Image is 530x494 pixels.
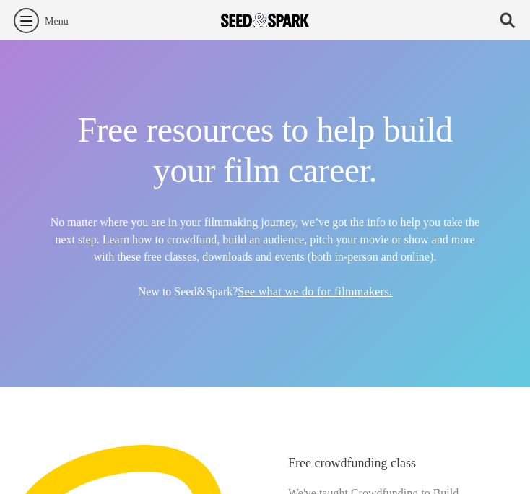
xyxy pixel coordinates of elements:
[44,283,485,300] h5: New to Seed&Spark?
[221,13,309,27] img: Seed amp; Spark
[44,110,485,191] h1: Free resources to help build your film career.
[44,214,485,266] h5: No matter where you are in your filmmaking journey, we’ve got the info to help you take the next ...
[45,14,69,29] span: Menu
[288,453,518,473] h4: Free crowdfunding class
[238,285,392,298] a: See what we do for filmmakers.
